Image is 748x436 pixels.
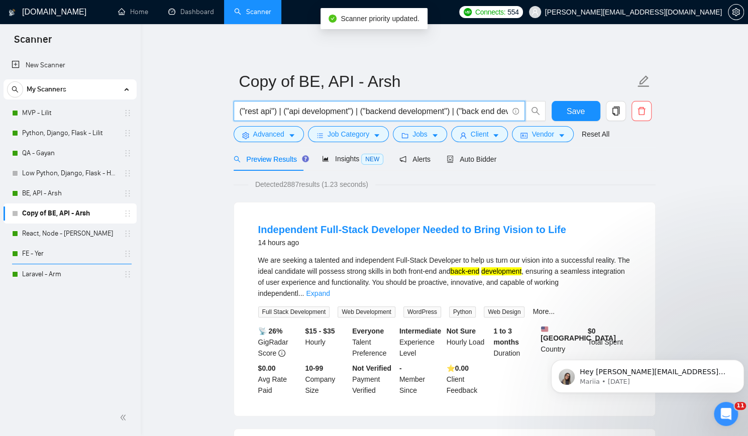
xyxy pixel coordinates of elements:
[124,270,132,278] span: holder
[460,132,467,139] span: user
[258,364,276,372] b: $0.00
[168,8,214,16] a: dashboardDashboard
[240,105,508,118] input: Search Freelance Jobs...
[242,132,249,139] span: setting
[22,203,118,224] a: Copy of BE, API - Arsh
[588,327,596,335] b: $ 0
[399,364,402,372] b: -
[606,101,626,121] button: copy
[124,209,132,217] span: holder
[447,364,469,372] b: ⭐️ 0.00
[606,106,625,116] span: copy
[714,402,738,426] iframe: Intercom live chat
[328,129,369,140] span: Job Category
[22,264,118,284] a: Laravel - Arm
[541,325,616,342] b: [GEOGRAPHIC_DATA]
[303,363,350,396] div: Company Size
[12,55,129,75] a: New Scanner
[306,289,330,297] a: Expand
[22,103,118,123] a: MVP - Lilit
[539,325,586,359] div: Country
[278,350,285,357] span: info-circle
[445,325,492,359] div: Hourly Load
[552,101,600,121] button: Save
[475,7,505,18] span: Connects:
[447,327,476,335] b: Not Sure
[239,69,635,94] input: Scanner name...
[393,126,447,142] button: folderJobscaret-down
[532,307,555,315] a: More...
[234,156,241,163] span: search
[397,363,445,396] div: Member Since
[728,8,744,16] a: setting
[4,79,137,284] li: My Scanners
[637,75,650,88] span: edit
[288,132,295,139] span: caret-down
[586,325,633,359] div: Total Spent
[234,155,306,163] span: Preview Results
[484,306,524,317] span: Web Design
[124,169,132,177] span: holder
[399,156,406,163] span: notification
[124,109,132,117] span: holder
[491,325,539,359] div: Duration
[8,86,23,93] span: search
[547,339,748,409] iframe: Intercom notifications message
[401,132,408,139] span: folder
[451,126,508,142] button: userClientcaret-down
[22,183,118,203] a: BE, API - Arsh
[305,327,335,335] b: $15 - $35
[22,143,118,163] a: QA - Gayan
[631,101,652,121] button: delete
[124,189,132,197] span: holder
[298,289,304,297] span: ...
[256,325,303,359] div: GigRadar Score
[350,325,397,359] div: Talent Preference
[526,106,545,116] span: search
[27,79,66,99] span: My Scanners
[403,306,441,317] span: WordPress
[316,132,324,139] span: bars
[329,15,337,23] span: check-circle
[22,244,118,264] a: FE - Yer
[258,237,566,249] div: 14 hours ago
[397,325,445,359] div: Experience Level
[567,105,585,118] span: Save
[258,306,330,317] span: Full Stack Development
[447,156,454,163] span: robot
[22,163,118,183] a: Low Python, Django, Flask - Hayk
[6,32,60,53] span: Scanner
[493,327,519,346] b: 1 to 3 months
[399,155,431,163] span: Alerts
[124,250,132,258] span: holder
[520,132,527,139] span: idcard
[9,5,16,21] img: logo
[124,230,132,238] span: holder
[728,4,744,20] button: setting
[512,126,573,142] button: idcardVendorcaret-down
[450,267,479,275] mark: back-end
[22,123,118,143] a: Python, Django, Flask - Lilit
[531,9,539,16] span: user
[322,155,383,163] span: Insights
[471,129,489,140] span: Client
[350,363,397,396] div: Payment Verified
[234,126,304,142] button: settingAdvancedcaret-down
[118,8,148,16] a: homeHome
[558,132,565,139] span: caret-down
[322,155,329,162] span: area-chart
[507,7,518,18] span: 554
[124,129,132,137] span: holder
[447,155,496,163] span: Auto Bidder
[258,255,631,299] div: We are seeking a talented and independent Full-Stack Developer to help us turn our vision into a ...
[7,81,23,97] button: search
[258,224,566,235] a: Independent Full-Stack Developer Needed to Bring Vision to Life
[734,402,746,410] span: 11
[303,325,350,359] div: Hourly
[234,8,271,16] a: searchScanner
[22,224,118,244] a: React, Node - [PERSON_NAME]
[449,306,476,317] span: Python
